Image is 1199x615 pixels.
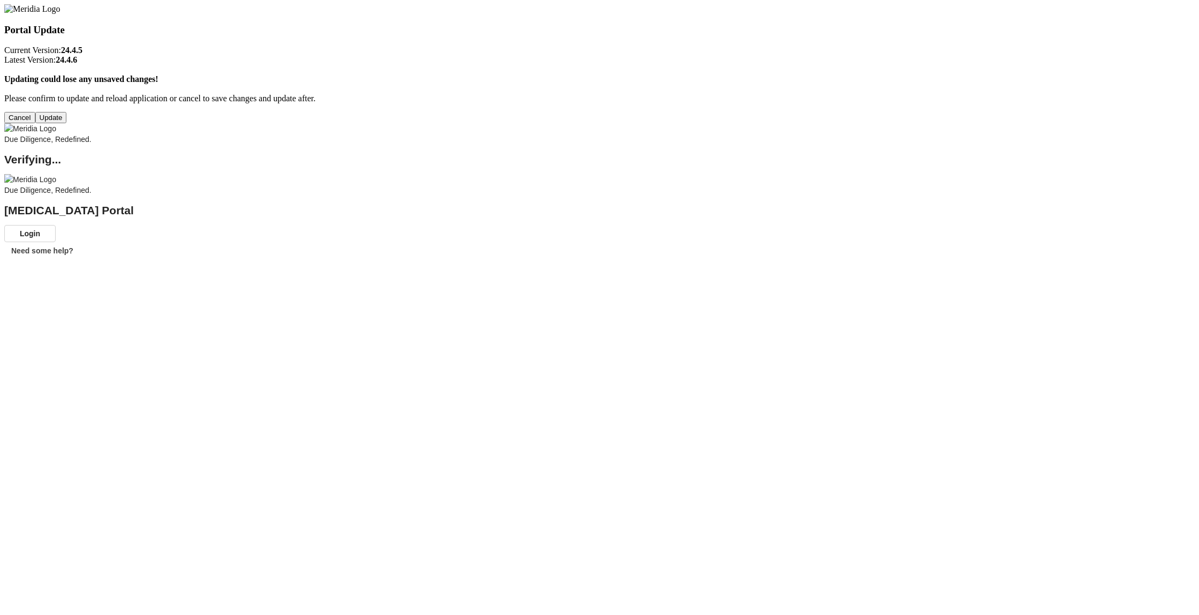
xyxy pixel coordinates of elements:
h3: Portal Update [4,24,1195,36]
img: Meridia Logo [4,123,56,134]
h2: [MEDICAL_DATA] Portal [4,205,1195,216]
p: Current Version: Latest Version: Please confirm to update and reload application or cancel to sav... [4,46,1195,103]
strong: 24.4.6 [56,55,77,64]
button: Cancel [4,112,35,123]
h2: Verifying... [4,154,1195,165]
img: Meridia Logo [4,174,56,185]
strong: Updating could lose any unsaved changes! [4,74,158,84]
strong: 24.4.5 [61,46,82,55]
button: Login [4,225,56,242]
span: Due Diligence, Redefined. [4,186,92,194]
img: Meridia Logo [4,4,60,14]
button: Need some help? [4,242,80,259]
span: Due Diligence, Redefined. [4,135,92,144]
button: Update [35,112,67,123]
